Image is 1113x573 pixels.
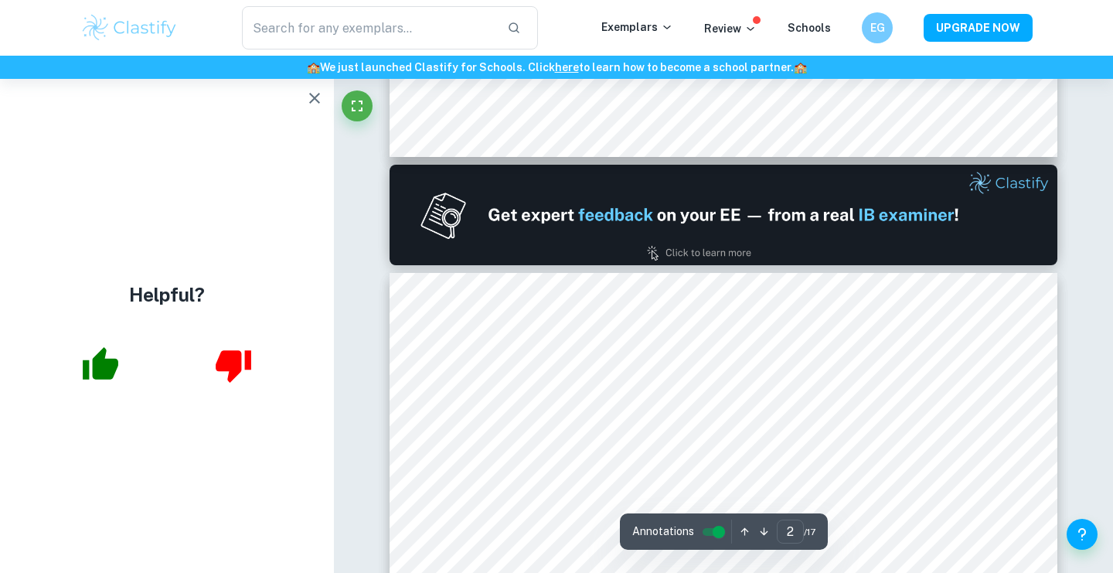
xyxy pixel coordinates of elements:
button: UPGRADE NOW [924,14,1033,42]
button: Fullscreen [342,90,373,121]
span: 🏫 [794,61,807,73]
h6: We just launched Clastify for Schools. Click to learn how to become a school partner. [3,59,1110,76]
a: here [555,61,579,73]
button: EG [862,12,893,43]
span: Annotations [632,524,694,540]
img: Ad [390,165,1057,265]
p: Review [704,20,757,37]
span: 🏫 [307,61,320,73]
img: Clastify logo [80,12,179,43]
h6: EG [869,19,887,36]
a: Schools [788,22,831,34]
button: Help and Feedback [1067,519,1098,550]
p: Exemplars [601,19,673,36]
h4: Helpful? [129,281,205,309]
span: / 17 [804,525,815,539]
input: Search for any exemplars... [242,6,495,49]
